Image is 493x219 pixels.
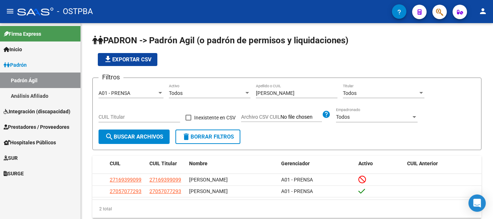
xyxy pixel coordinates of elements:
span: CUIL Titular [149,161,177,166]
span: Borrar Filtros [182,133,234,140]
span: 27169399099 [110,177,141,183]
h3: Filtros [99,72,123,82]
span: Todos [343,90,357,96]
datatable-header-cell: Activo [355,156,404,171]
mat-icon: menu [6,7,14,16]
span: 27057077293 [110,188,141,194]
span: A01 - PRENSA [281,177,313,183]
mat-icon: file_download [104,55,112,63]
span: CUIL Anterior [407,161,438,166]
span: Integración (discapacidad) [4,108,70,115]
button: Exportar CSV [98,53,157,66]
datatable-header-cell: CUIL Titular [147,156,186,171]
span: SURGE [4,170,24,178]
span: 27169399099 [149,177,181,183]
button: Borrar Filtros [175,130,240,144]
mat-icon: person [479,7,487,16]
span: Archivo CSV CUIL [241,114,280,120]
span: - OSTPBA [57,4,93,19]
span: Prestadores / Proveedores [4,123,69,131]
datatable-header-cell: CUIL Anterior [404,156,482,171]
span: [PERSON_NAME] [189,177,228,183]
span: Gerenciador [281,161,310,166]
span: SUR [4,154,18,162]
button: Buscar Archivos [99,130,170,144]
span: Padrón [4,61,27,69]
span: Todos [169,90,183,96]
span: A01 - PRENSA [281,188,313,194]
span: Nombre [189,161,208,166]
span: Firma Express [4,30,41,38]
mat-icon: search [105,132,114,141]
span: CUIL [110,161,121,166]
mat-icon: delete [182,132,191,141]
datatable-header-cell: Gerenciador [278,156,356,171]
datatable-header-cell: CUIL [107,156,147,171]
input: Archivo CSV CUIL [280,114,322,121]
span: Buscar Archivos [105,133,163,140]
mat-icon: help [322,110,331,119]
span: A01 - PRENSA [99,90,130,96]
span: Exportar CSV [104,56,152,63]
div: 2 total [92,200,481,218]
span: Inicio [4,45,22,53]
span: Todos [336,114,350,120]
span: [PERSON_NAME] [189,188,228,194]
span: 27057077293 [149,188,181,194]
span: Inexistente en CSV [194,113,236,122]
datatable-header-cell: Nombre [186,156,278,171]
span: Hospitales Públicos [4,139,56,146]
div: Open Intercom Messenger [468,194,486,212]
span: PADRON -> Padrón Agil (o padrón de permisos y liquidaciones) [92,35,348,45]
span: Activo [358,161,373,166]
